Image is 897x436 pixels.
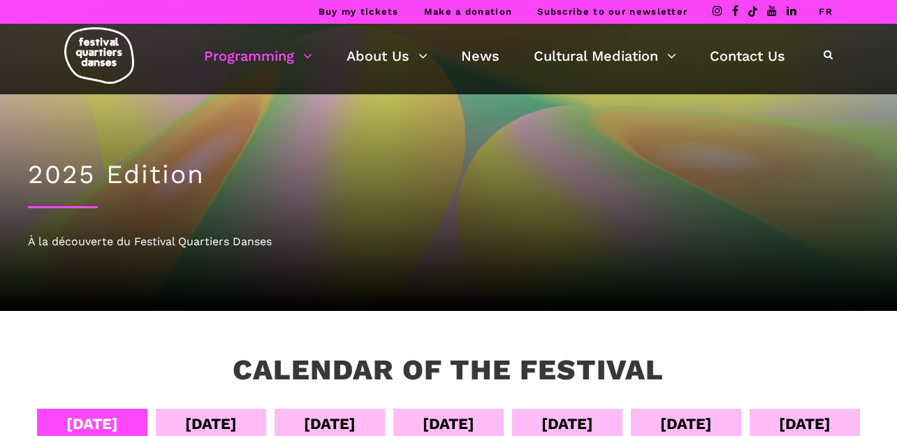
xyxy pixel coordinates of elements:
div: [DATE] [660,412,712,436]
img: logo-fqd-med [64,27,134,84]
a: Programming [204,44,312,68]
div: [DATE] [304,412,356,436]
div: [DATE] [779,412,831,436]
div: À la découverte du Festival Quartiers Danses [28,233,869,251]
h1: 2025 Edition [28,159,869,190]
a: Subscribe to our newsletter [537,6,687,17]
a: Buy my tickets [319,6,399,17]
a: Make a donation [424,6,513,17]
a: FR [819,6,833,17]
a: Contact Us [710,44,785,68]
a: News [461,44,499,68]
a: Cultural Mediation [534,44,676,68]
div: [DATE] [185,412,237,436]
div: [DATE] [423,412,474,436]
div: [DATE] [541,412,593,436]
a: About Us [347,44,428,68]
div: [DATE] [66,412,118,436]
h3: Calendar of the Festival [233,353,664,388]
